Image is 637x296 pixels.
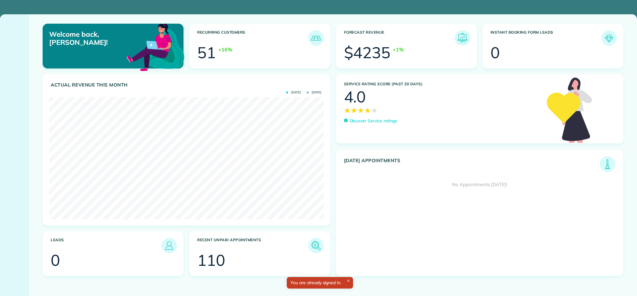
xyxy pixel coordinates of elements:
div: 0 [491,45,500,60]
div: No Appointments [DATE]! [336,172,623,198]
div: 0 [51,252,60,268]
span: ★ [371,105,378,116]
div: +1% [393,46,404,53]
span: [DATE] [307,91,321,94]
span: ★ [344,105,351,116]
img: dashboard_welcome-42a62b7d889689a78055ac9021e634bf52bae3f8056760290aed330b23ab8690.png [125,16,186,77]
div: 110 [197,252,225,268]
span: ★ [364,105,371,116]
img: icon_form_leads-04211a6a04a5b2264e4ee56bc0799ec3eb69b7e499cbb523a139df1d13a81ae0.png [603,32,615,44]
span: ★ [357,105,364,116]
h3: Forecast Revenue [344,30,455,46]
div: You are already signed in. [287,277,353,289]
h3: Service Rating score (past 30 days) [344,82,541,86]
p: Welcome back, [PERSON_NAME]! [49,30,139,47]
div: +16% [218,46,232,53]
div: 4.0 [344,89,366,105]
a: Discover Service ratings [344,118,397,124]
span: ★ [351,105,357,116]
img: icon_forecast_revenue-8c13a41c7ed35a8dcfafea3cbb826a0462acb37728057bba2d056411b612bbbe.png [456,32,469,44]
img: icon_leads-1bed01f49abd5b7fead27621c3d59655bb73ed531f8eeb49469d10e621d6b896.png [163,239,175,252]
img: icon_todays_appointments-901f7ab196bb0bea1936b74009e4eb5ffbc2d2711fa7634e0d609ed5ef32b18b.png [601,158,614,170]
img: icon_unpaid_appointments-47b8ce3997adf2238b356f14209ab4cced10bd1f174958f3ca8f1d0dd7fffeee.png [310,239,322,252]
div: 51 [197,45,216,60]
span: [DATE] [286,91,301,94]
h3: Actual Revenue this month [51,82,324,88]
h3: Recurring Customers [197,30,308,46]
h3: [DATE] Appointments [344,158,600,172]
div: $4235 [344,45,391,60]
h3: Recent unpaid appointments [197,238,308,253]
h3: Instant Booking Form Leads [491,30,601,46]
img: icon_recurring_customers-cf858462ba22bcd05b5a5880d41d6543d210077de5bb9ebc9590e49fd87d84ed.png [310,32,322,44]
p: Discover Service ratings [350,118,397,124]
h3: Leads [51,238,161,253]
